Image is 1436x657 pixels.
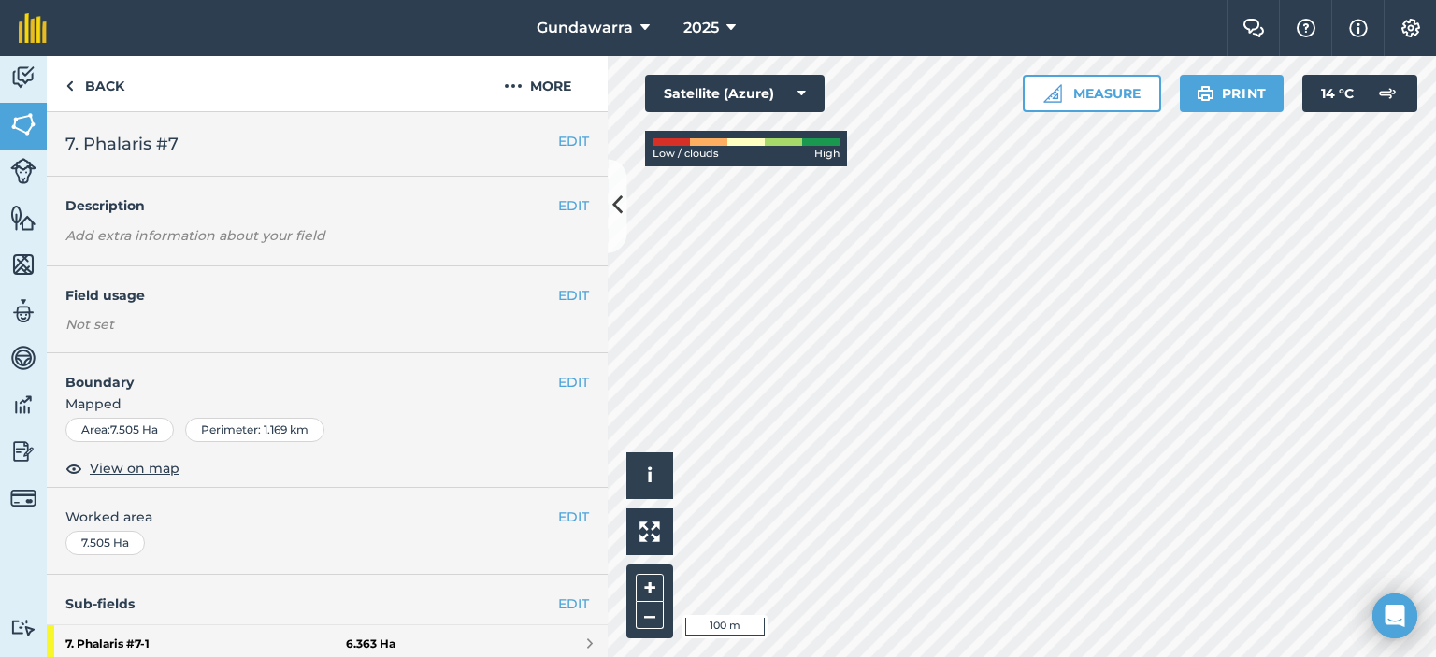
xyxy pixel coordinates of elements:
[1043,84,1062,103] img: Ruler icon
[65,315,589,334] div: Not set
[558,131,589,151] button: EDIT
[10,204,36,232] img: svg+xml;base64,PHN2ZyB4bWxucz0iaHR0cDovL3d3dy53My5vcmcvMjAwMC9zdmciIHdpZHRoPSI1NiIgaGVpZ2h0PSI2MC...
[65,457,179,479] button: View on map
[653,146,719,163] span: Low / clouds
[1321,75,1354,112] span: 14 ° C
[185,418,324,442] div: Perimeter : 1.169 km
[65,195,589,216] h4: Description
[558,285,589,306] button: EDIT
[65,507,589,527] span: Worked area
[1242,19,1265,37] img: Two speech bubbles overlapping with the left bubble in the forefront
[65,531,145,555] div: 7.505 Ha
[47,56,143,111] a: Back
[65,227,325,244] em: Add extra information about your field
[19,13,47,43] img: fieldmargin Logo
[1302,75,1417,112] button: 14 °C
[558,507,589,527] button: EDIT
[1197,82,1214,105] img: svg+xml;base64,PHN2ZyB4bWxucz0iaHR0cDovL3d3dy53My5vcmcvMjAwMC9zdmciIHdpZHRoPSIxOSIgaGVpZ2h0PSIyNC...
[1295,19,1317,37] img: A question mark icon
[1372,593,1417,638] div: Open Intercom Messenger
[647,464,653,487] span: i
[65,418,174,442] div: Area : 7.505 Ha
[558,372,589,393] button: EDIT
[645,75,825,112] button: Satellite (Azure)
[537,17,633,39] span: Gundawarra
[65,75,74,97] img: svg+xml;base64,PHN2ZyB4bWxucz0iaHR0cDovL3d3dy53My5vcmcvMjAwMC9zdmciIHdpZHRoPSI5IiBoZWlnaHQ9IjI0Ii...
[1180,75,1285,112] button: Print
[1023,75,1161,112] button: Measure
[47,353,558,393] h4: Boundary
[1369,75,1406,112] img: svg+xml;base64,PD94bWwgdmVyc2lvbj0iMS4wIiBlbmNvZGluZz0idXRmLTgiPz4KPCEtLSBHZW5lcmF0b3I6IEFkb2JlIE...
[65,131,179,157] span: 7. Phalaris #7
[47,593,608,614] h4: Sub-fields
[10,485,36,511] img: svg+xml;base64,PD94bWwgdmVyc2lvbj0iMS4wIiBlbmNvZGluZz0idXRmLTgiPz4KPCEtLSBHZW5lcmF0b3I6IEFkb2JlIE...
[10,391,36,419] img: svg+xml;base64,PD94bWwgdmVyc2lvbj0iMS4wIiBlbmNvZGluZz0idXRmLTgiPz4KPCEtLSBHZW5lcmF0b3I6IEFkb2JlIE...
[10,437,36,465] img: svg+xml;base64,PD94bWwgdmVyc2lvbj0iMS4wIiBlbmNvZGluZz0idXRmLTgiPz4KPCEtLSBHZW5lcmF0b3I6IEFkb2JlIE...
[10,344,36,372] img: svg+xml;base64,PD94bWwgdmVyc2lvbj0iMS4wIiBlbmNvZGluZz0idXRmLTgiPz4KPCEtLSBHZW5lcmF0b3I6IEFkb2JlIE...
[10,250,36,279] img: svg+xml;base64,PHN2ZyB4bWxucz0iaHR0cDovL3d3dy53My5vcmcvMjAwMC9zdmciIHdpZHRoPSI1NiIgaGVpZ2h0PSI2MC...
[639,521,660,542] img: Four arrows, one pointing top left, one top right, one bottom right and the last bottom left
[10,619,36,636] img: svg+xml;base64,PD94bWwgdmVyc2lvbj0iMS4wIiBlbmNvZGluZz0idXRmLTgiPz4KPCEtLSBHZW5lcmF0b3I6IEFkb2JlIE...
[558,195,589,216] button: EDIT
[346,636,395,651] strong: 6.363 Ha
[10,110,36,138] img: svg+xml;base64,PHN2ZyB4bWxucz0iaHR0cDovL3d3dy53My5vcmcvMjAwMC9zdmciIHdpZHRoPSI1NiIgaGVpZ2h0PSI2MC...
[90,458,179,478] span: View on map
[10,64,36,92] img: svg+xml;base64,PD94bWwgdmVyc2lvbj0iMS4wIiBlbmNvZGluZz0idXRmLTgiPz4KPCEtLSBHZW5lcmF0b3I6IEFkb2JlIE...
[636,574,664,602] button: +
[558,593,589,614] a: EDIT
[65,285,558,306] h4: Field usage
[10,297,36,325] img: svg+xml;base64,PD94bWwgdmVyc2lvbj0iMS4wIiBlbmNvZGluZz0idXRmLTgiPz4KPCEtLSBHZW5lcmF0b3I6IEFkb2JlIE...
[504,75,523,97] img: svg+xml;base64,PHN2ZyB4bWxucz0iaHR0cDovL3d3dy53My5vcmcvMjAwMC9zdmciIHdpZHRoPSIyMCIgaGVpZ2h0PSIyNC...
[10,158,36,184] img: svg+xml;base64,PD94bWwgdmVyc2lvbj0iMS4wIiBlbmNvZGluZz0idXRmLTgiPz4KPCEtLSBHZW5lcmF0b3I6IEFkb2JlIE...
[467,56,608,111] button: More
[1349,17,1368,39] img: svg+xml;base64,PHN2ZyB4bWxucz0iaHR0cDovL3d3dy53My5vcmcvMjAwMC9zdmciIHdpZHRoPSIxNyIgaGVpZ2h0PSIxNy...
[1400,19,1422,37] img: A cog icon
[47,393,608,414] span: Mapped
[626,452,673,499] button: i
[636,602,664,629] button: –
[683,17,719,39] span: 2025
[65,457,82,479] img: svg+xml;base64,PHN2ZyB4bWxucz0iaHR0cDovL3d3dy53My5vcmcvMjAwMC9zdmciIHdpZHRoPSIxOCIgaGVpZ2h0PSIyNC...
[814,146,840,163] span: High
